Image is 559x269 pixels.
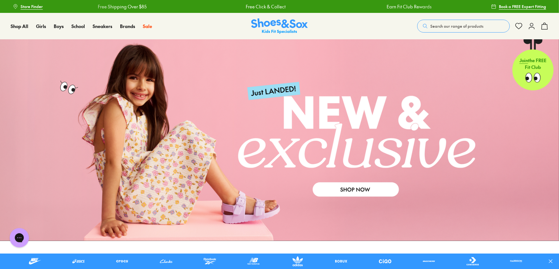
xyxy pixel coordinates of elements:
[519,57,528,64] span: Join
[143,23,152,30] a: Sale
[71,23,85,29] span: School
[71,23,85,30] a: School
[54,23,64,29] span: Boys
[93,23,112,30] a: Sneakers
[54,23,64,30] a: Boys
[430,23,483,29] span: Search our range of products
[512,39,554,91] a: Jointhe FREE Fit Club
[491,1,546,12] a: Book a FREE Expert Fitting
[13,1,43,12] a: Store Finder
[251,18,308,34] a: Shoes & Sox
[6,226,32,250] iframe: Gorgias live chat messenger
[93,23,112,29] span: Sneakers
[251,18,308,34] img: SNS_Logo_Responsive.svg
[120,23,135,30] a: Brands
[499,4,546,9] span: Book a FREE Expert Fitting
[36,23,46,29] span: Girls
[11,23,28,29] span: Shop All
[239,3,279,10] a: Free Click & Collect
[36,23,46,30] a: Girls
[91,3,140,10] a: Free Shipping Over $85
[11,23,28,30] a: Shop All
[417,20,510,33] button: Search our range of products
[512,52,554,76] p: the FREE Fit Club
[143,23,152,29] span: Sale
[21,4,43,9] span: Store Finder
[380,3,425,10] a: Earn Fit Club Rewards
[120,23,135,29] span: Brands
